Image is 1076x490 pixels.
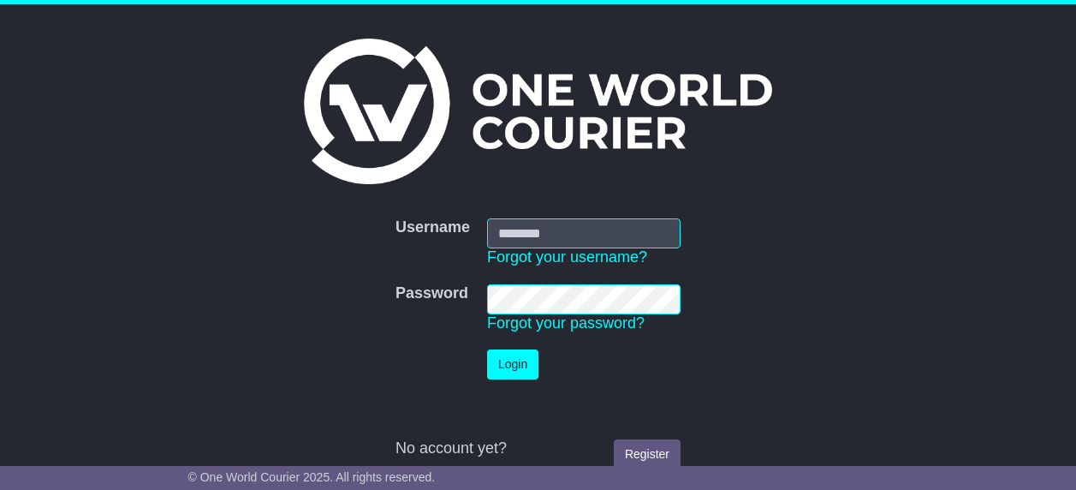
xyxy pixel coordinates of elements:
[395,218,470,237] label: Username
[395,439,681,458] div: No account yet?
[487,248,647,266] a: Forgot your username?
[304,39,771,184] img: One World
[487,350,538,379] button: Login
[614,439,681,469] a: Register
[395,284,468,303] label: Password
[487,314,645,332] a: Forgot your password?
[188,470,436,484] span: © One World Courier 2025. All rights reserved.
